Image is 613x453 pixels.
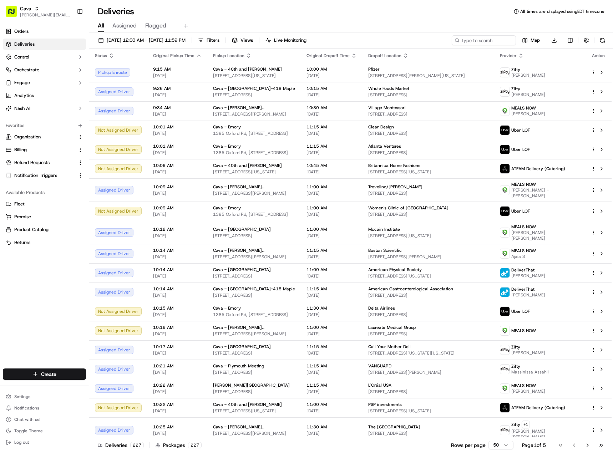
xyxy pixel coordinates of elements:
span: Trevelino/[PERSON_NAME] [368,184,422,190]
span: Uber LOF [511,147,530,152]
button: Views [229,35,256,45]
span: Dropoff Location [368,53,401,58]
span: VANGUARD [368,363,391,369]
span: 11:15 AM [306,344,357,350]
a: Product Catalog [6,226,83,233]
button: Nash AI [3,103,86,114]
span: [DATE] [306,169,357,175]
span: Ajaia S [511,254,536,259]
button: +1 [522,421,530,428]
span: Cava - [PERSON_NAME][GEOGRAPHIC_DATA] [213,248,295,253]
span: [STREET_ADDRESS] [368,292,488,298]
input: Got a question? Start typing here... [19,46,128,54]
span: [DATE] [153,370,202,375]
span: [DATE] [153,150,202,156]
span: Views [240,37,253,44]
img: zifty-logo-trans-sq.png [500,426,510,435]
button: Promise [3,211,86,223]
img: melas_now_logo.png [500,384,510,393]
button: Control [3,51,86,63]
a: Orders [3,26,86,37]
span: Atlanta Ventures [368,143,401,149]
span: Pylon [71,177,86,182]
h1: Deliveries [98,6,134,17]
span: Pfizer [368,66,380,72]
span: 10:01 AM [153,143,202,149]
span: [STREET_ADDRESS][PERSON_NAME] [368,254,488,260]
button: [PERSON_NAME][EMAIL_ADDRESS][PERSON_NAME][DOMAIN_NAME] [20,12,71,18]
a: Powered byPylon [50,177,86,182]
span: [DATE] [153,233,202,239]
span: 1385 Oxford Rd, [STREET_ADDRESS] [213,312,295,317]
span: Billing [14,147,27,153]
img: uber-new-logo.jpeg [500,145,510,154]
span: [DATE] [306,111,357,117]
span: [STREET_ADDRESS] [368,389,488,395]
span: 11:00 AM [306,325,357,330]
span: Massinissa Assahli [511,369,549,375]
span: 11:15 AM [306,143,357,149]
img: zifty-logo-trans-sq.png [500,345,510,355]
span: Returns [14,239,30,246]
span: [STREET_ADDRESS] [213,92,295,98]
span: Notification Triggers [14,172,57,179]
span: Boston Scientific [368,248,402,253]
span: 10:00 AM [306,66,357,72]
span: Log out [14,439,29,445]
span: [DATE] [306,150,357,156]
span: Original Pickup Time [153,53,194,58]
span: Cava - [GEOGRAPHIC_DATA] [213,226,271,232]
img: melas_now_logo.png [500,228,510,237]
span: [STREET_ADDRESS] [368,111,488,117]
span: 11:00 AM [306,226,357,232]
span: [DATE] [306,273,357,279]
span: 10:17 AM [153,344,202,350]
div: Past conversations [7,93,48,98]
span: Britannica Home Fashions [368,163,420,168]
span: 11:15 AM [306,248,357,253]
span: 11:30 AM [306,305,357,311]
span: 10:09 AM [153,205,202,211]
span: [DATE] [306,389,357,395]
button: Start new chat [121,70,130,79]
span: Laureate Medical Group [368,325,416,330]
span: [DATE] [153,331,202,337]
button: Chat with us! [3,414,86,424]
span: Nash AI [14,105,30,112]
span: [STREET_ADDRESS][PERSON_NAME] [213,254,295,260]
span: Settings [14,394,30,399]
span: Status [95,53,107,58]
span: Flagged [145,21,166,30]
span: Cava - [PERSON_NAME][GEOGRAPHIC_DATA] [213,184,295,190]
span: All [98,21,104,30]
img: zifty-logo-trans-sq.png [500,68,510,77]
span: [PERSON_NAME] [511,72,545,78]
a: Organization [6,134,75,140]
span: 10:22 AM [153,382,202,388]
span: 11:00 AM [306,205,357,211]
span: Village Montessori [368,105,406,111]
img: melas_now_logo.png [500,249,510,258]
span: MEALS NOW [511,224,536,230]
span: [STREET_ADDRESS] [368,212,488,217]
span: [DATE] [153,254,202,260]
span: Cava - Emory [213,124,241,130]
span: 10:15 AM [306,86,357,91]
span: [STREET_ADDRESS][PERSON_NAME] [213,331,295,337]
span: 9:34 AM [153,105,202,111]
button: Refund Requests [3,157,86,168]
span: 10:12 AM [153,226,202,232]
span: 1385 Oxford Rd, [STREET_ADDRESS] [213,150,295,156]
span: [DATE] [153,73,202,78]
a: 📗Knowledge Base [4,157,57,169]
a: Analytics [3,90,86,101]
span: [DATE] [153,350,202,356]
img: uber-new-logo.jpeg [500,126,510,135]
span: Create [41,371,56,378]
span: [DATE] [153,312,202,317]
span: 11:15 AM [306,382,357,388]
span: [DATE] [306,190,357,196]
button: Cava [20,5,31,12]
div: 💻 [60,160,66,166]
span: [PERSON_NAME] - [PERSON_NAME] [511,187,579,199]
